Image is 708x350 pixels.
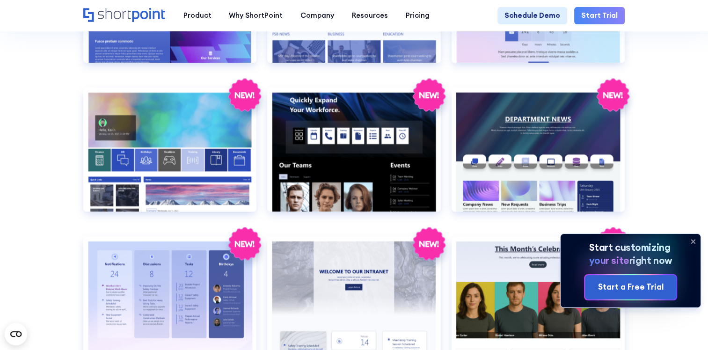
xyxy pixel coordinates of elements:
div: Product [183,10,211,21]
iframe: Chat Widget [540,242,708,350]
a: Why ShortPoint [220,7,292,25]
a: Company [292,7,343,25]
div: Pricing [406,10,430,21]
a: HR 4 [83,87,257,226]
a: Resources [343,7,397,25]
div: Company [300,10,334,21]
a: Product [175,7,220,25]
a: Pricing [397,7,438,25]
a: Home [83,8,166,23]
a: Start a Free Trial [585,275,676,300]
a: HR 5 [267,87,441,226]
div: Resources [352,10,388,21]
button: Open CMP widget [5,323,27,345]
a: HR 6 [452,87,625,226]
a: Start Trial [574,7,625,25]
div: Why ShortPoint [229,10,283,21]
a: Schedule Demo [497,7,567,25]
div: Start a Free Trial [598,281,664,293]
